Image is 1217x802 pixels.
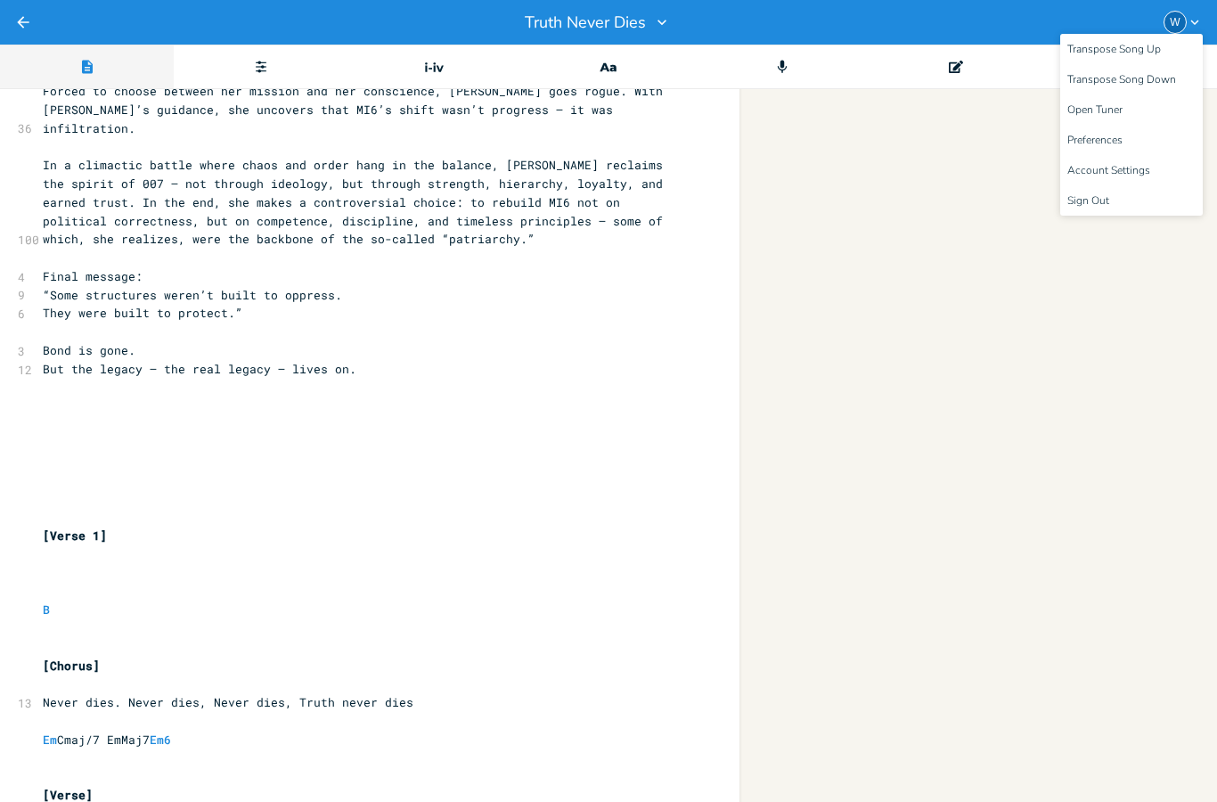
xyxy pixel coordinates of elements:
[1067,195,1109,207] span: Sign Out
[43,83,670,136] span: Forced to choose between her mission and her conscience, [PERSON_NAME] goes rogue. With [PERSON_N...
[1164,11,1203,34] button: W
[1067,74,1176,86] span: Transpose Song Down
[1067,104,1123,116] span: Open Tuner
[150,732,171,748] span: Em6
[43,268,143,284] span: Final message:
[1067,135,1123,146] span: Preferences
[43,287,342,303] span: “Some structures weren’t built to oppress.
[43,601,50,618] span: B
[43,732,171,748] span: Cmaj/7 EmMaj7
[43,694,413,710] span: Never dies. Never dies, Never dies, Truth never dies
[43,157,670,247] span: In a climactic battle where chaos and order hang in the balance, [PERSON_NAME] reclaims the spiri...
[525,14,646,30] span: Truth Never Dies
[43,342,135,358] span: Bond is gone.
[1067,165,1150,176] span: Account Settings
[1067,44,1161,55] span: Transpose Song Up
[43,528,107,544] span: [Verse 1]
[43,732,57,748] span: Em
[43,305,242,321] span: They were built to protect.”
[43,361,356,377] span: But the legacy — the real legacy — lives on.
[43,658,100,674] span: [Chorus]
[1164,11,1187,34] div: William Federico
